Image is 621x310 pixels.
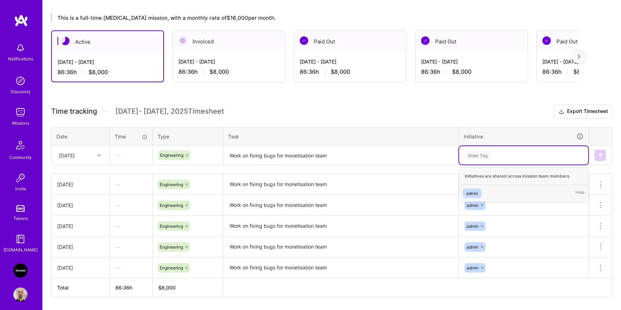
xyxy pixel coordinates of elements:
[224,258,458,278] textarea: Work on fixing bugs for monetisation team
[224,196,458,215] textarea: Work on fixing bugs for monetisation team
[57,58,158,66] div: [DATE] - [DATE]
[576,189,585,198] span: Hide
[467,265,479,270] span: admin
[16,205,25,212] img: tokens
[224,146,458,165] textarea: Work on fixing bugs for monetisation team
[110,258,152,277] div: —
[331,68,350,76] span: $8,000
[160,265,183,270] span: Engineering
[300,68,401,76] div: 86:36 h
[467,203,479,208] span: admin
[15,185,26,192] div: Invite
[153,127,223,145] th: Type
[110,175,152,194] div: —
[89,68,108,76] span: $8,000
[13,287,28,302] img: User Avatar
[160,153,183,158] span: Engineering
[578,54,580,59] img: right
[110,278,153,297] th: 86:36h
[467,223,479,229] span: admin
[51,107,97,116] span: Time tracking
[57,202,104,209] div: [DATE]
[421,68,522,76] div: 86:36 h
[224,216,458,236] textarea: Work on fixing bugs for monetisation team
[110,217,152,236] div: —
[459,167,588,185] div: Initiatives are shared across mission team members.
[178,36,187,45] img: Invoiced
[57,181,104,188] div: [DATE]
[12,119,29,127] div: Missions
[13,105,28,119] img: teamwork
[597,153,603,158] img: Submit
[57,264,104,272] div: [DATE]
[13,215,28,222] div: Tokens
[11,88,31,95] div: Discovery
[178,58,279,65] div: [DATE] - [DATE]
[160,203,183,208] span: Engineering
[173,31,285,52] div: Invoiced
[97,154,101,157] i: icon Chevron
[467,244,479,250] span: admin
[51,13,579,22] div: This is a full-time [MEDICAL_DATA] mission, with a monthly rate of $16,000 per month.
[415,31,528,52] div: Paid Out
[57,68,158,76] div: 86:36 h
[160,244,183,250] span: Engineering
[421,36,430,45] img: Paid Out
[421,58,522,65] div: [DATE] - [DATE]
[61,37,69,45] img: Active
[466,190,478,197] div: admin
[294,31,406,52] div: Paid Out
[300,36,308,45] img: Paid Out
[224,237,458,257] textarea: Work on fixing bugs for monetisation team
[573,68,593,76] span: $8,000
[8,55,33,62] div: Notifications
[160,223,183,229] span: Engineering
[115,107,224,116] span: [DATE] - [DATE] , 2025 Timesheet
[110,238,152,256] div: —
[13,41,28,55] img: bell
[12,263,29,278] a: VooDoo (BeReal): Engineering Execution Squad
[13,232,28,246] img: guide book
[300,58,401,65] div: [DATE] - [DATE]
[465,150,491,161] div: Enter Tag
[452,68,471,76] span: $8,000
[542,36,551,45] img: Paid Out
[59,151,75,159] div: [DATE]
[115,133,147,140] div: Time
[57,222,104,230] div: [DATE]
[554,105,613,119] button: Export Timesheet
[9,154,32,161] div: Community
[12,137,29,154] img: Community
[160,182,183,187] span: Engineering
[464,132,584,141] div: Initiative
[13,74,28,88] img: discovery
[178,68,279,76] div: 86:36 h
[209,68,229,76] span: $8,000
[110,196,152,215] div: —
[52,31,163,53] div: Active
[13,171,28,185] img: Invite
[13,263,28,278] img: VooDoo (BeReal): Engineering Execution Squad
[559,108,564,115] i: icon Download
[223,127,459,145] th: Task
[57,243,104,251] div: [DATE]
[14,14,28,27] img: logo
[110,146,152,165] div: —
[4,246,38,254] div: [DOMAIN_NAME]
[12,287,29,302] a: User Avatar
[51,278,110,297] th: Total
[224,175,458,195] textarea: Work on fixing bugs for monetisation team
[153,278,223,297] th: $8,000
[51,127,110,145] th: Date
